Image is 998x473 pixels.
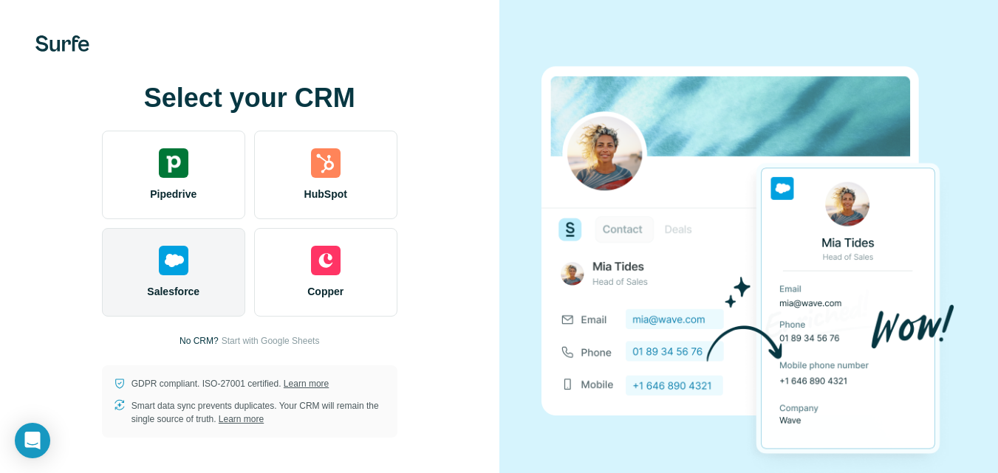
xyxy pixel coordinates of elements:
p: No CRM? [180,334,219,348]
p: Smart data sync prevents duplicates. Your CRM will remain the single source of truth. [131,399,386,426]
span: Salesforce [147,284,199,299]
img: salesforce's logo [159,246,188,275]
p: GDPR compliant. ISO-27001 certified. [131,377,329,390]
img: Surfe's logo [35,35,89,52]
button: Start with Google Sheets [222,334,320,348]
img: copper's logo [311,246,341,275]
img: hubspot's logo [311,148,341,178]
span: Pipedrive [150,187,196,201]
a: Learn more [284,379,329,389]
span: Copper [307,284,344,299]
img: pipedrive's logo [159,148,188,178]
div: Open Intercom Messenger [15,423,50,458]
h1: Select your CRM [102,83,397,113]
a: Learn more [219,414,264,424]
span: HubSpot [304,187,347,201]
